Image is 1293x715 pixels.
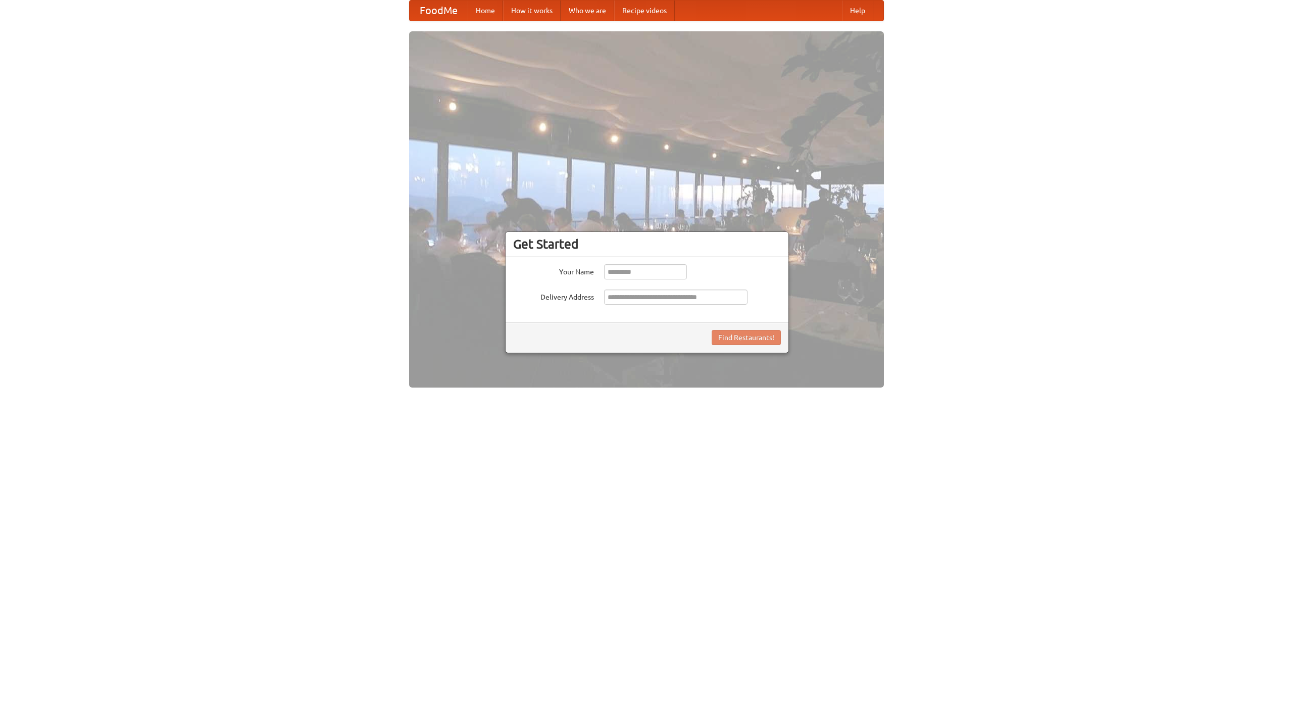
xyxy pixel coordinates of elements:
h3: Get Started [513,236,781,252]
button: Find Restaurants! [712,330,781,345]
a: FoodMe [410,1,468,21]
a: Who we are [561,1,614,21]
a: How it works [503,1,561,21]
label: Delivery Address [513,290,594,302]
a: Recipe videos [614,1,675,21]
a: Help [842,1,873,21]
label: Your Name [513,264,594,277]
a: Home [468,1,503,21]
